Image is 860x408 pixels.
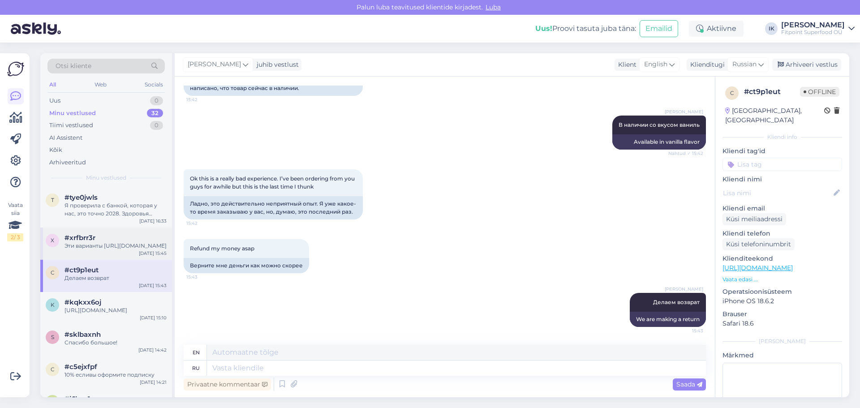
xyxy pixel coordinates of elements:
span: k [51,301,55,308]
span: Делаем возврат [653,299,700,305]
input: Lisa nimi [723,188,832,198]
div: Ладно, это действительно неприятный опыт. Я уже какое-то время заказываю у вас, но, думаю, это по... [184,196,363,219]
div: Делаем возврат [64,274,167,282]
p: Safari 18.6 [722,319,842,328]
div: Privaatne kommentaar [184,378,271,391]
div: en [193,345,200,360]
div: Klient [615,60,636,69]
div: 0 [150,121,163,130]
div: Я проверила с банкой, которая у нас, это точно 2028. Здоровья вашей кошке! [64,202,167,218]
div: We are making a return [630,312,706,327]
div: [PERSON_NAME] [722,337,842,345]
span: [PERSON_NAME] [665,286,703,292]
span: Saada [676,380,702,388]
span: c [730,90,734,96]
p: Kliendi email [722,204,842,213]
div: [URL][DOMAIN_NAME] [64,306,167,314]
button: Emailid [640,20,678,37]
div: [DATE] 15:43 [139,282,167,289]
span: #i6hqs1mw [64,395,104,403]
div: juhib vestlust [253,60,299,69]
span: #tye0jwls [64,193,98,202]
p: Kliendi telefon [722,229,842,238]
div: Küsi meiliaadressi [722,213,786,225]
span: Nähtud ✓ 15:42 [668,150,703,157]
div: [PERSON_NAME] [781,21,845,29]
div: Vaata siia [7,201,23,241]
div: Klienditugi [687,60,725,69]
div: Uus [49,96,60,105]
a: [PERSON_NAME]Fitpoint Superfood OÜ [781,21,855,36]
div: [DATE] 14:42 [138,347,167,353]
p: Klienditeekond [722,254,842,263]
p: Vaata edasi ... [722,275,842,283]
div: Available in vanilla flavor [612,134,706,150]
div: Верните мне деньги как можно скорее [184,258,309,273]
div: 32 [147,109,163,118]
span: 15:43 [186,274,220,280]
div: Minu vestlused [49,109,96,118]
b: Uus! [535,24,552,33]
span: #xrfbrr3r [64,234,95,242]
span: #sklbaxnh [64,331,101,339]
span: Ok this is a really bad experience. I’ve been ordering from you guys for awhile but this is the l... [190,175,356,190]
div: Socials [143,79,165,90]
div: Arhiveeri vestlus [772,59,841,71]
div: Arhiveeritud [49,158,86,167]
div: Aktiivne [689,21,744,37]
div: 0 [150,96,163,105]
div: All [47,79,58,90]
div: Спасибо большое! [64,339,167,347]
div: Fitpoint Superfood OÜ [781,29,845,36]
span: 15:42 [186,96,220,103]
div: 10% есливы оформите подписку [64,371,167,379]
div: 2 / 3 [7,233,23,241]
span: x [51,237,54,244]
div: [DATE] 16:33 [139,218,167,224]
span: #c5ejxfpf [64,363,97,371]
div: Web [93,79,108,90]
p: Märkmed [722,351,842,360]
div: [GEOGRAPHIC_DATA], [GEOGRAPHIC_DATA] [725,106,824,125]
span: Refund my money asap [190,245,254,252]
span: [PERSON_NAME] [188,60,241,69]
p: Brauser [722,309,842,319]
div: AI Assistent [49,133,82,142]
div: Kliendi info [722,133,842,141]
p: Operatsioonisüsteem [722,287,842,296]
div: Proovi tasuta juba täna: [535,23,636,34]
span: Offline [800,87,839,97]
span: t [51,197,54,203]
div: IK [765,22,778,35]
div: # ct9p1eut [744,86,800,97]
div: Эти варианты [URL][DOMAIN_NAME] [64,242,167,250]
span: [PERSON_NAME] [665,108,703,115]
div: [DATE] 15:10 [140,314,167,321]
div: ru [192,361,200,376]
div: Kõik [49,146,62,155]
span: Russian [732,60,757,69]
p: Kliendi tag'id [722,146,842,156]
div: Küsi telefoninumbrit [722,238,795,250]
span: В наличии со вкусом ваниль [619,121,700,128]
input: Lisa tag [722,158,842,171]
span: #kqkxx6oj [64,298,101,306]
div: [DATE] 15:45 [139,250,167,257]
p: Kliendi nimi [722,175,842,184]
p: iPhone OS 18.6.2 [722,296,842,306]
span: Minu vestlused [86,174,126,182]
span: c [51,366,55,373]
a: [URL][DOMAIN_NAME] [722,264,793,272]
span: s [51,334,54,340]
span: 15:42 [186,220,220,227]
img: Askly Logo [7,60,24,77]
span: Luba [483,3,503,11]
div: Tiimi vestlused [49,121,93,130]
div: [DATE] 14:21 [140,379,167,386]
span: English [644,60,667,69]
span: 15:43 [670,327,703,334]
span: #ct9p1eut [64,266,99,274]
span: c [51,269,55,276]
span: Otsi kliente [56,61,91,71]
